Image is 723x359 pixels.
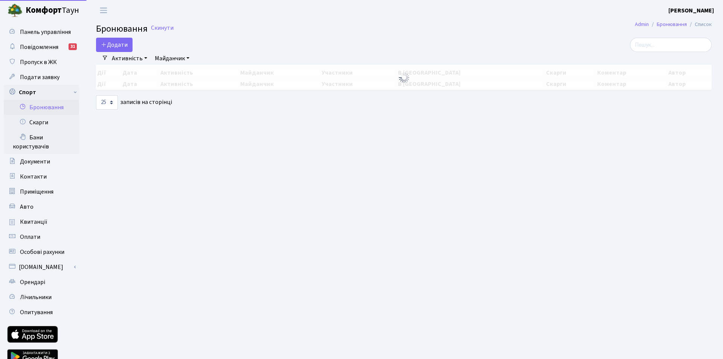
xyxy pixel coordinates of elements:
a: Приміщення [4,184,79,199]
a: Скарги [4,115,79,130]
button: Додати [96,38,133,52]
a: Повідомлення31 [4,40,79,55]
a: Орендарі [4,275,79,290]
a: Особові рахунки [4,244,79,260]
span: Лічильники [20,293,52,301]
a: Активність [109,52,150,65]
span: Контакти [20,173,47,181]
a: [DOMAIN_NAME] [4,260,79,275]
span: Особові рахунки [20,248,64,256]
img: Обробка... [398,72,410,84]
span: Повідомлення [20,43,58,51]
a: Майданчик [152,52,192,65]
span: Таун [26,4,79,17]
a: Admin [635,20,649,28]
span: Документи [20,157,50,166]
span: Панель управління [20,28,71,36]
span: Авто [20,203,34,211]
span: Приміщення [20,188,53,196]
a: Бронювання [4,100,79,115]
span: Опитування [20,308,53,316]
a: Лічильники [4,290,79,305]
span: Оплати [20,233,40,241]
a: Документи [4,154,79,169]
span: Подати заявку [20,73,59,81]
a: Панель управління [4,24,79,40]
a: Квитанції [4,214,79,229]
a: Подати заявку [4,70,79,85]
input: Пошук... [630,38,712,52]
a: Бани користувачів [4,130,79,154]
div: 31 [69,43,77,50]
li: Список [687,20,712,29]
img: logo.png [8,3,23,18]
a: Бронювання [657,20,687,28]
span: Пропуск в ЖК [20,58,57,66]
label: записів на сторінці [96,95,172,110]
nav: breadcrumb [624,17,723,32]
span: Квитанції [20,218,47,226]
a: Опитування [4,305,79,320]
a: Скинути [151,24,174,32]
a: Оплати [4,229,79,244]
a: Спорт [4,85,79,100]
select: записів на сторінці [96,95,118,110]
a: Авто [4,199,79,214]
b: Комфорт [26,4,62,16]
span: Бронювання [96,22,148,35]
a: Контакти [4,169,79,184]
a: [PERSON_NAME] [668,6,714,15]
span: Орендарі [20,278,45,286]
button: Переключити навігацію [94,4,113,17]
a: Пропуск в ЖК [4,55,79,70]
